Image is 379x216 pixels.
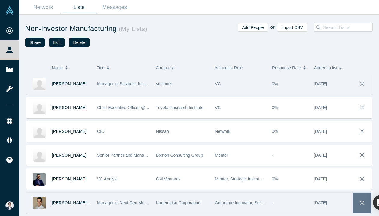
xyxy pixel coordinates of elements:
span: VC [215,105,221,110]
a: [PERSON_NAME] [52,105,87,110]
a: [PERSON_NAME] [52,129,87,134]
span: - [272,200,273,205]
a: [PERSON_NAME] [52,177,87,181]
span: 0% [272,129,278,134]
button: Share [25,38,45,47]
span: stellantis [156,81,172,86]
a: Messages [97,0,133,14]
img: Kyle (Kotaro) Sugiyama's Profile Image [33,197,46,209]
span: [DATE] [314,81,327,86]
span: Company [156,65,174,70]
button: Import CSV [277,23,307,32]
button: Response Rate [272,61,308,74]
img: Sebastien Henot's Profile Image [33,78,46,90]
span: 0% [272,105,278,110]
span: [DATE] [314,200,327,205]
a: [PERSON_NAME] (Kotaro) [PERSON_NAME] [52,200,139,205]
span: Network [215,129,230,134]
span: Mentor [215,153,228,158]
span: GM Ventures [156,177,181,181]
button: Add People [238,23,268,32]
button: Title [97,61,149,74]
img: Eisuke Shimizu's Account [5,201,14,210]
span: Mentor, Strategic Investor, Customer, Industry Analyst, Lecturer [215,177,333,181]
span: Senior Partner and Managing Director; Global Leader Automotive & Mobility [97,153,238,158]
span: 0% [272,81,278,86]
span: Toyota Research Institute [156,105,203,110]
input: Search this list [322,23,376,31]
span: CIO [97,129,105,134]
img: Stephen Kneebone's Profile Image [33,125,46,138]
small: ( My Lists ) [117,25,147,32]
span: 0% [272,177,278,181]
button: Edit [49,38,65,47]
span: Chief Executive Officer @ Toyota Research Institute [97,105,194,110]
span: Response Rate [272,61,301,74]
img: Gill Pratt's Profile Image [33,102,46,114]
span: Boston Consulting Group [156,153,203,158]
span: Kanematsu Corporation [156,200,200,205]
a: Network [25,0,61,14]
a: [PERSON_NAME] [52,153,87,158]
span: Manager of Next Gen Mobility Biz Dev team [97,200,179,205]
span: Manager of Business Innovation [97,81,157,86]
img: Brian Collie's Profile Image [33,149,46,162]
span: Title [97,61,105,74]
button: Added to list [314,61,350,74]
span: - [272,153,273,158]
img: Stefon Crawford's Profile Image [33,173,46,186]
span: [DATE] [314,105,327,110]
span: [DATE] [314,153,327,158]
span: Nissan [156,129,169,134]
span: Name [52,61,63,74]
b: or [270,25,275,30]
a: Lists [61,0,97,14]
span: [DATE] [314,177,327,181]
button: Delete [69,38,89,47]
span: Alchemist Role [215,65,243,70]
span: Added to list [314,61,337,74]
img: Alchemist Vault Logo [5,6,14,15]
a: [PERSON_NAME] [52,81,87,86]
span: VC Analyst [97,177,118,181]
button: Name [52,61,91,74]
span: VC [215,81,221,86]
span: [DATE] [314,129,327,134]
h1: Non-investor Manufacturing [25,23,199,34]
